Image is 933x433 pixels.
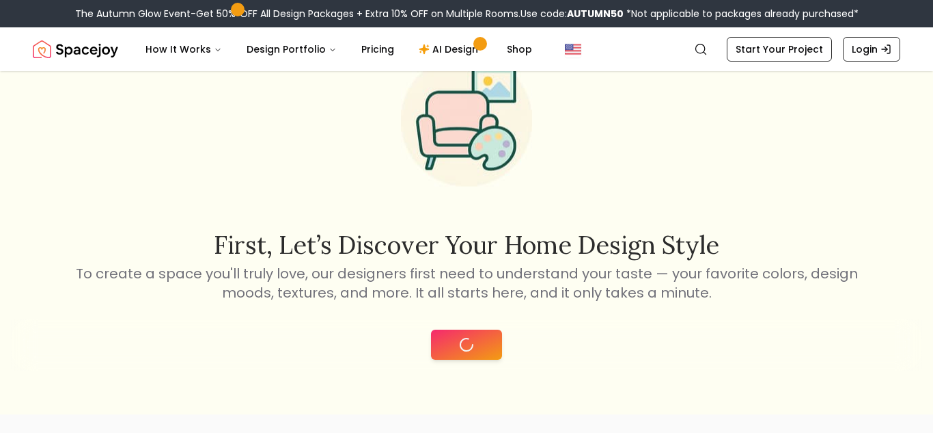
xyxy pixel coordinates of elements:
[135,36,233,63] button: How It Works
[567,7,624,21] b: AUTUMN50
[236,36,348,63] button: Design Portfolio
[624,7,859,21] span: *Not applicable to packages already purchased*
[520,7,624,21] span: Use code:
[33,36,118,63] img: Spacejoy Logo
[33,36,118,63] a: Spacejoy
[73,231,860,259] h2: First, let’s discover your home design style
[350,36,405,63] a: Pricing
[135,36,543,63] nav: Main
[75,7,859,21] div: The Autumn Glow Event-Get 50% OFF All Design Packages + Extra 10% OFF on Multiple Rooms.
[565,41,581,57] img: United States
[379,34,554,209] img: Start Style Quiz Illustration
[727,37,832,62] a: Start Your Project
[33,27,900,71] nav: Global
[73,264,860,302] p: To create a space you'll truly love, our designers first need to understand your taste — your fav...
[408,36,493,63] a: AI Design
[843,37,900,62] a: Login
[496,36,543,63] a: Shop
